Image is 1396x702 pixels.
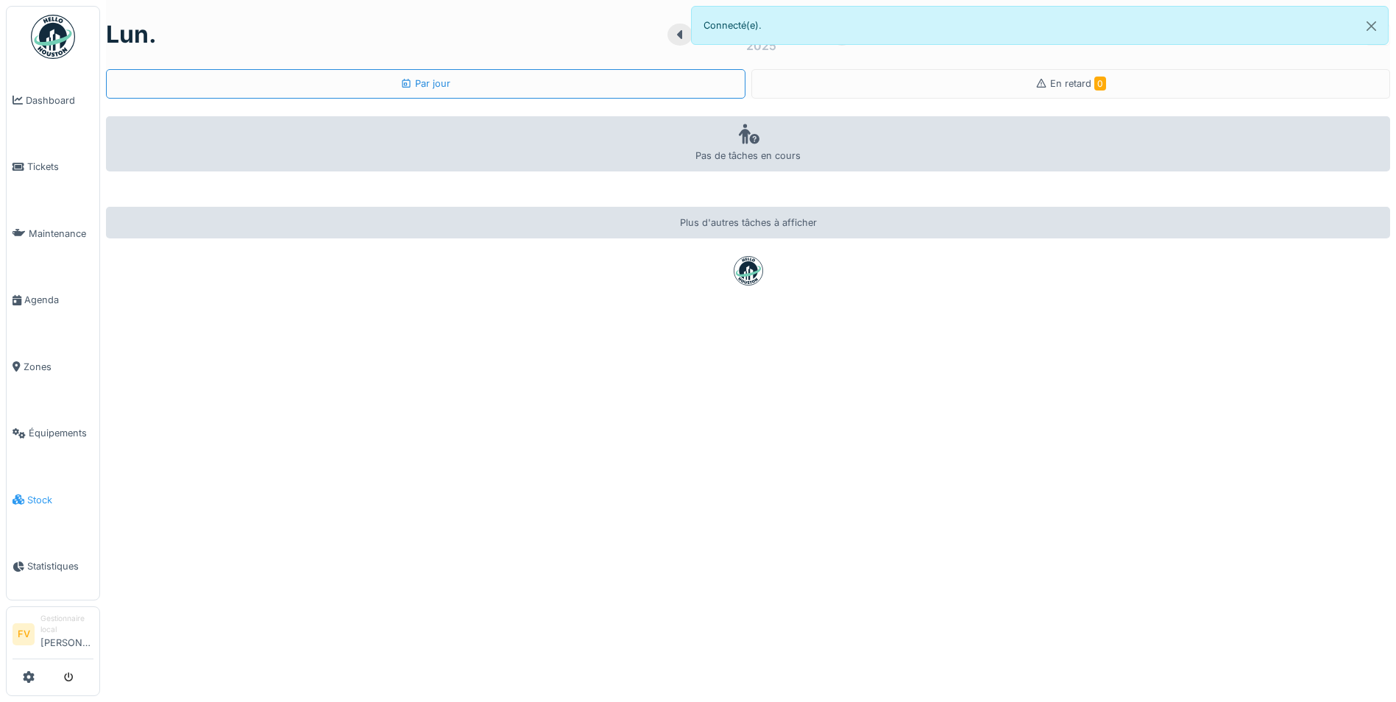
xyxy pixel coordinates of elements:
[691,6,1389,45] div: Connecté(e).
[7,333,99,400] a: Zones
[40,613,93,636] div: Gestionnaire local
[13,623,35,645] li: FV
[1050,78,1106,89] span: En retard
[7,533,99,600] a: Statistiques
[7,400,99,467] a: Équipements
[7,134,99,201] a: Tickets
[106,207,1390,238] div: Plus d'autres tâches à afficher
[24,293,93,307] span: Agenda
[1355,7,1388,46] button: Close
[106,116,1390,171] div: Pas de tâches en cours
[7,467,99,533] a: Stock
[40,613,93,656] li: [PERSON_NAME]
[29,227,93,241] span: Maintenance
[27,160,93,174] span: Tickets
[24,360,93,374] span: Zones
[106,21,157,49] h1: lun.
[29,426,93,440] span: Équipements
[13,613,93,659] a: FV Gestionnaire local[PERSON_NAME]
[400,77,450,91] div: Par jour
[27,559,93,573] span: Statistiques
[31,15,75,59] img: Badge_color-CXgf-gQk.svg
[734,256,763,286] img: badge-BVDL4wpA.svg
[1094,77,1106,91] span: 0
[26,93,93,107] span: Dashboard
[7,200,99,267] a: Maintenance
[7,267,99,334] a: Agenda
[27,493,93,507] span: Stock
[7,67,99,134] a: Dashboard
[746,37,776,54] div: 2025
